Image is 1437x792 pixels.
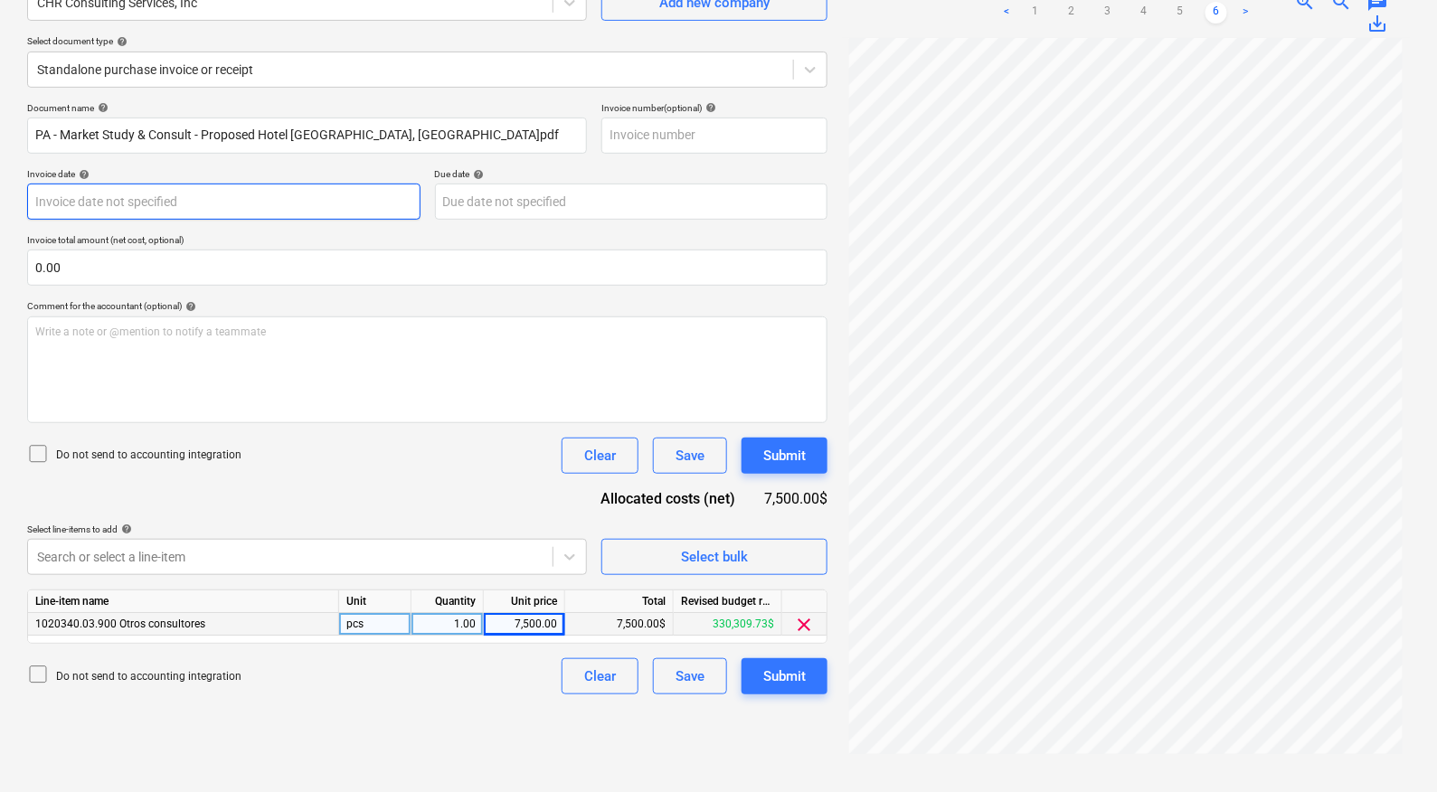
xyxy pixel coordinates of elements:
[764,488,827,509] div: 7,500.00$
[411,590,484,613] div: Quantity
[763,665,806,688] div: Submit
[1347,705,1437,792] iframe: Chat Widget
[27,168,421,180] div: Invoice date
[742,658,827,694] button: Submit
[491,613,557,636] div: 7,500.00
[94,102,109,113] span: help
[565,613,674,636] div: 7,500.00$
[56,669,241,684] p: Do not send to accounting integration
[435,184,828,220] input: Due date not specified
[435,168,828,180] div: Due date
[653,438,727,474] button: Save
[484,590,565,613] div: Unit price
[562,438,638,474] button: Clear
[565,590,674,613] div: Total
[1347,705,1437,792] div: Widget de chat
[1097,2,1119,24] a: Page 3
[27,250,827,286] input: Invoice total amount (net cost, optional)
[584,444,616,467] div: Clear
[676,665,704,688] div: Save
[584,665,616,688] div: Clear
[1205,2,1227,24] a: Page 6 is your current page
[702,102,716,113] span: help
[601,118,827,154] input: Invoice number
[996,2,1017,24] a: Previous page
[419,613,476,636] div: 1.00
[27,102,587,114] div: Document name
[676,444,704,467] div: Save
[339,590,411,613] div: Unit
[601,539,827,575] button: Select bulk
[1366,13,1388,34] span: save_alt
[1025,2,1046,24] a: Page 1
[681,545,748,569] div: Select bulk
[1234,2,1256,24] a: Next page
[674,590,782,613] div: Revised budget remaining
[653,658,727,694] button: Save
[27,234,827,250] p: Invoice total amount (net cost, optional)
[27,184,421,220] input: Invoice date not specified
[27,35,827,47] div: Select document type
[56,448,241,463] p: Do not send to accounting integration
[27,118,587,154] input: Document name
[75,169,90,180] span: help
[118,523,132,534] span: help
[1169,2,1191,24] a: Page 5
[35,618,205,630] span: 1020340.03.900 Otros consultores
[470,169,485,180] span: help
[1061,2,1082,24] a: Page 2
[27,523,587,535] div: Select line-items to add
[763,444,806,467] div: Submit
[27,300,827,312] div: Comment for the accountant (optional)
[601,102,827,114] div: Invoice number (optional)
[794,614,816,636] span: clear
[28,590,339,613] div: Line-item name
[586,488,764,509] div: Allocated costs (net)
[182,301,196,312] span: help
[113,36,128,47] span: help
[1133,2,1155,24] a: Page 4
[742,438,827,474] button: Submit
[562,658,638,694] button: Clear
[674,613,782,636] div: 330,309.73$
[339,613,411,636] div: pcs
